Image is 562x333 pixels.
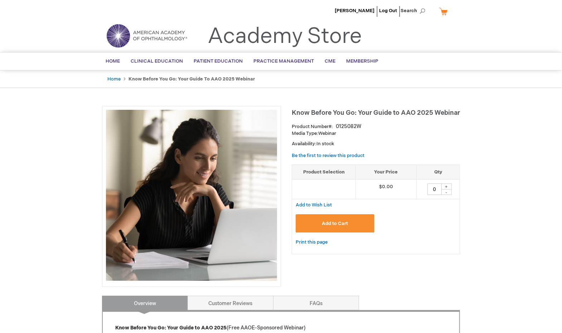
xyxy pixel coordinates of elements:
[356,180,417,199] td: $0.00
[296,214,374,232] button: Add to Cart
[441,183,452,190] div: +
[292,141,460,147] p: Availability:
[292,153,364,158] a: Be the first to review this product
[115,325,227,331] strong: Know Before You Go: Your Guide to AAO 2025
[129,76,255,82] strong: Know Before You Go: Your Guide to AAO 2025 Webinar
[335,8,374,14] a: [PERSON_NAME]
[102,296,188,310] a: Overview
[292,130,460,137] p: Webinar
[325,58,335,64] span: CME
[401,4,428,18] span: Search
[356,165,417,180] th: Your Price
[296,202,332,208] a: Add to Wish List
[316,141,334,147] span: In stock
[208,24,362,49] a: Academy Store
[427,183,442,195] input: Qty
[194,58,243,64] span: Patient Education
[296,238,328,247] a: Print this page
[106,110,277,281] img: Know Before You Go: Your Guide to AAO 2025 Webinar
[322,221,348,226] span: Add to Cart
[106,58,120,64] span: Home
[273,296,359,310] a: FAQs
[346,58,378,64] span: Membership
[416,165,460,180] th: Qty
[292,124,333,129] strong: Product Number
[292,131,318,136] strong: Media Type:
[441,189,452,195] div: -
[107,76,121,82] a: Home
[336,123,361,130] div: 0125082W
[115,324,447,332] p: (Free AAOE-Sponsored Webinar)
[253,58,314,64] span: Practice Management
[379,8,397,14] a: Log Out
[292,165,356,180] th: Product Selection
[188,296,273,310] a: Customer Reviews
[131,58,183,64] span: Clinical Education
[292,109,460,117] span: Know Before You Go: Your Guide to AAO 2025 Webinar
